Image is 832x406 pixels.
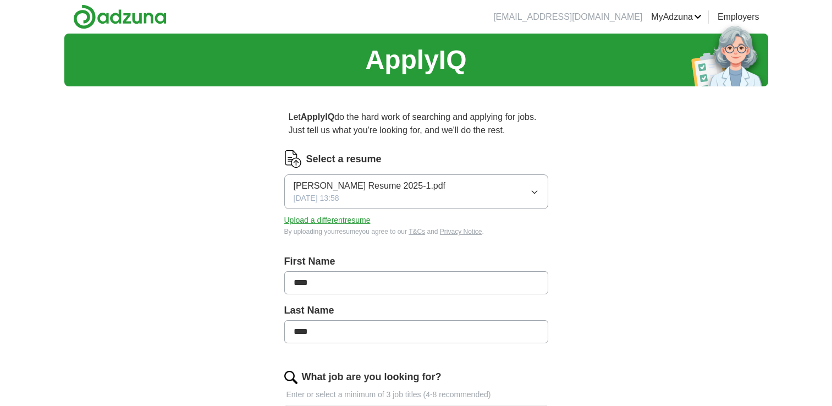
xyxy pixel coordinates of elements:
a: T&Cs [409,228,425,235]
a: Privacy Notice [440,228,482,235]
button: [PERSON_NAME] Resume 2025-1.pdf[DATE] 13:58 [284,174,548,209]
label: What job are you looking for? [302,370,442,385]
strong: ApplyIQ [301,112,334,122]
li: [EMAIL_ADDRESS][DOMAIN_NAME] [493,10,642,24]
label: First Name [284,254,548,269]
button: Upload a differentresume [284,215,371,226]
span: [PERSON_NAME] Resume 2025-1.pdf [294,179,446,193]
h1: ApplyIQ [365,40,466,80]
label: Last Name [284,303,548,318]
a: MyAdzuna [651,10,702,24]
p: Enter or select a minimum of 3 job titles (4-8 recommended) [284,389,548,400]
a: Employers [718,10,759,24]
label: Select a resume [306,152,382,167]
p: Let do the hard work of searching and applying for jobs. Just tell us what you're looking for, an... [284,106,548,141]
span: [DATE] 13:58 [294,193,339,204]
img: CV Icon [284,150,302,168]
div: By uploading your resume you agree to our and . [284,227,548,237]
img: Adzuna logo [73,4,167,29]
img: search.png [284,371,297,384]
